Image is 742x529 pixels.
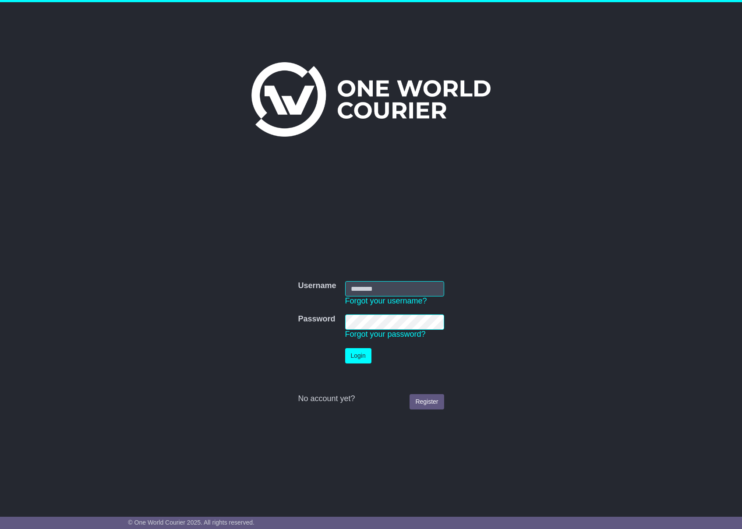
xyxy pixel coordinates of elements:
[345,296,427,305] a: Forgot your username?
[251,62,491,137] img: One World
[298,281,336,291] label: Username
[345,330,426,339] a: Forgot your password?
[128,519,254,526] span: © One World Courier 2025. All rights reserved.
[410,394,444,409] a: Register
[298,314,335,324] label: Password
[298,394,444,404] div: No account yet?
[345,348,371,363] button: Login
